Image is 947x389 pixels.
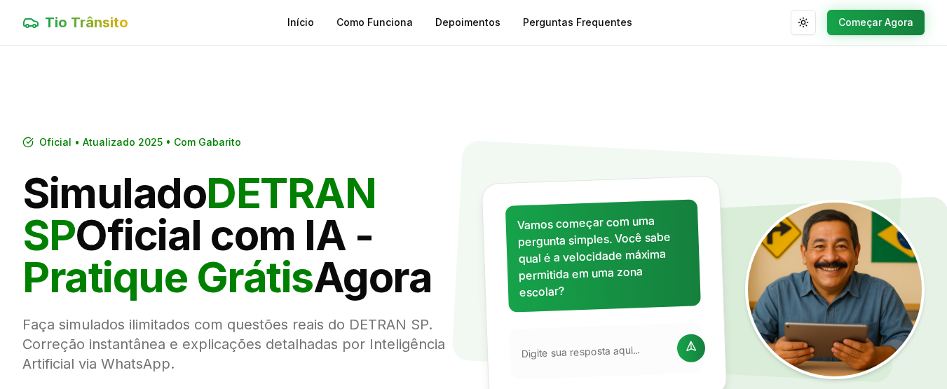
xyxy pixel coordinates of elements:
a: Perguntas Frequentes [523,15,632,29]
p: Vamos começar com uma pergunta simples. Você sabe qual é a velocidade máxima permitida em uma zon... [517,211,689,301]
a: Tio Trânsito [22,13,128,32]
a: Início [287,15,314,29]
span: Oficial • Atualizado 2025 • Com Gabarito [39,135,241,149]
a: Depoimentos [435,15,500,29]
span: Tio Trânsito [45,13,128,32]
a: Como Funciona [336,15,413,29]
span: DETRAN SP [22,168,376,260]
h1: Simulado Oficial com IA - Agora [22,172,463,298]
span: Pratique Grátis [22,252,313,302]
input: Digite sua resposta aqui... [521,342,669,361]
button: Começar Agora [827,10,925,35]
p: Faça simulados ilimitados com questões reais do DETRAN SP. Correção instantânea e explicações det... [22,315,463,374]
img: Tio Trânsito [745,200,925,379]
